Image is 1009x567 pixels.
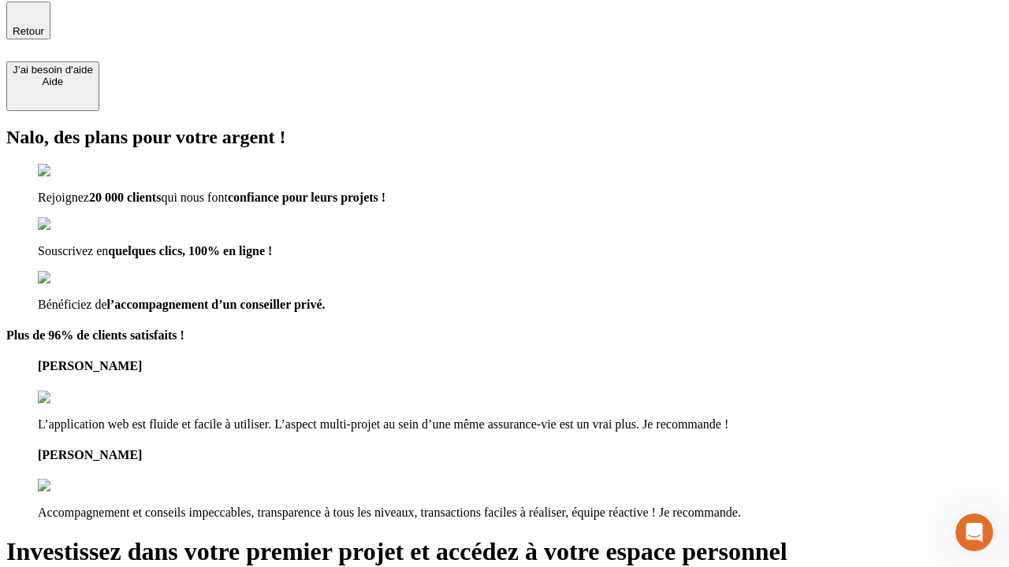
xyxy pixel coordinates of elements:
[13,76,93,87] div: Aide
[955,513,993,551] iframe: Intercom live chat
[6,537,1003,566] h1: Investissez dans votre premier projet et accédez à votre espace personnel
[6,127,1003,148] h2: Nalo, des plans pour votre argent !
[38,164,106,178] img: checkmark
[38,217,106,232] img: checkmark
[38,359,1003,373] h4: [PERSON_NAME]
[89,191,162,204] span: 20 000 clients
[38,448,1003,462] h4: [PERSON_NAME]
[38,191,89,204] span: Rejoignez
[13,64,93,76] div: J’ai besoin d'aide
[228,191,385,204] span: confiance pour leurs projets !
[38,298,107,311] span: Bénéficiez de
[161,191,227,204] span: qui nous font
[38,391,116,405] img: reviews stars
[38,417,1003,432] p: L’application web est fluide et facile à utiliser. L’aspect multi-projet au sein d’une même assur...
[6,328,1003,343] h4: Plus de 96% de clients satisfaits !
[6,2,50,39] button: Retour
[107,298,326,311] span: l’accompagnement d’un conseiller privé.
[13,25,44,37] span: Retour
[38,479,116,493] img: reviews stars
[38,244,108,258] span: Souscrivez en
[38,506,1003,520] p: Accompagnement et conseils impeccables, transparence à tous les niveaux, transactions faciles à r...
[6,61,99,111] button: J’ai besoin d'aideAide
[108,244,272,258] span: quelques clics, 100% en ligne !
[38,271,106,285] img: checkmark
